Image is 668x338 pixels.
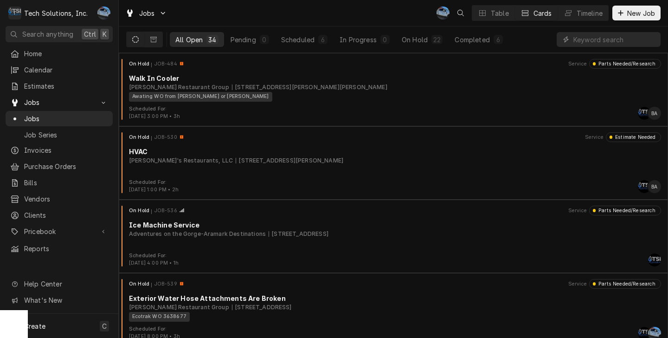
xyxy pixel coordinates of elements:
div: Pending [231,35,256,45]
div: Object Title [129,147,661,156]
a: Go to Help Center [6,276,113,292]
div: Object Extra Context Header [568,280,587,288]
div: Object Subtext [129,156,661,165]
div: Object State [129,207,152,214]
span: Ctrl [84,29,96,39]
span: Vendors [24,194,108,204]
a: Estimates [6,78,113,94]
div: Brian Alexander's Avatar [648,107,661,120]
span: Pricebook [24,227,94,236]
button: Open search [453,6,468,20]
div: Cards [533,8,552,18]
div: Completed [455,35,489,45]
div: In Progress [340,35,377,45]
div: Card Header [122,132,664,142]
div: Austin Fox's Avatar [638,107,651,120]
span: Bills [24,178,108,188]
div: Object Extra Context Footer Value [129,113,180,120]
div: Object Subtext Primary [129,230,266,238]
div: Job Card: JOB-530 [119,126,668,200]
div: Object Extra Context Footer Label [129,325,180,333]
div: Object State [129,280,152,288]
div: Card Header Secondary Content [568,206,661,215]
div: Object ID [154,60,177,68]
a: Go to Pricebook [6,224,113,239]
div: Card Header Secondary Content [568,279,661,288]
div: Object Extra Context Footer Value [129,260,179,267]
span: Jobs [24,97,94,107]
div: Object Subtext Primary [129,156,233,165]
div: Card Footer [122,105,664,120]
a: Vendors [6,191,113,207]
button: New Job [612,6,661,20]
div: Parts Needed/Research [596,207,656,214]
span: Jobs [139,8,155,18]
div: Austin Fox's Avatar [638,180,651,193]
div: Tech Solutions, Inc. [24,8,88,18]
div: Object Subtext Secondary [269,230,328,238]
span: Invoices [24,145,108,155]
div: Estimate Needed [612,134,656,141]
div: Object Title [129,220,661,230]
div: Object Extra Context Header [568,207,587,214]
span: Purchase Orders [24,162,108,171]
a: Home [6,46,113,61]
div: Object Status [589,206,661,215]
div: Object Status [606,132,661,142]
div: Object ID [154,134,177,141]
span: Estimates [24,81,108,91]
div: Joe Paschal's Avatar [437,6,450,19]
a: Calendar [6,62,113,78]
div: Object Extra Context Header [568,60,587,68]
div: Card Body [122,220,664,238]
span: Clients [24,210,108,220]
div: Job Card: JOB-536 [119,200,668,273]
div: Object State [129,134,152,141]
a: Bills [6,175,113,190]
button: Search anythingCtrlK [6,26,113,42]
a: Go to What's New [6,292,113,308]
span: K [103,29,107,39]
div: AF [638,107,651,120]
span: Jobs [24,114,108,123]
div: Object ID [154,280,177,288]
span: [DATE] 3:00 PM • 3h [129,113,180,119]
div: Card Header Primary Content [129,59,185,68]
div: Card Body [122,293,664,321]
div: Object Status [589,59,661,68]
div: SB [648,253,661,266]
div: Timeline [577,8,603,18]
div: Card Footer Primary Content [648,253,661,266]
div: Card Header [122,279,664,288]
div: Object Subtext Primary [129,83,229,91]
div: Job Card: JOB-484 [119,53,668,126]
div: Card Header Secondary Content [568,59,661,68]
div: Object Subtext Secondary [232,303,292,312]
div: BA [648,107,661,120]
span: Reports [24,244,108,253]
div: Card Header Primary Content [129,279,185,288]
div: Card Header [122,206,664,215]
a: Clients [6,208,113,223]
div: BA [648,180,661,193]
div: Ecotrak WO 3638677 [129,312,190,322]
div: Table [491,8,509,18]
a: Reports [6,241,113,256]
span: [DATE] 4:00 PM • 1h [129,260,179,266]
div: Card Header Primary Content [129,132,185,142]
input: Keyword search [573,32,656,47]
div: All Open [175,35,203,45]
div: 0 [262,35,267,45]
div: Card Footer [122,252,664,267]
div: Scheduled [281,35,315,45]
div: AF [638,180,651,193]
div: Object Subtext Primary [129,303,229,312]
span: Search anything [22,29,73,39]
span: Calendar [24,65,108,75]
div: Object ID [154,207,177,214]
div: Object Status [589,279,661,288]
div: JP [437,6,450,19]
div: Object Extra Context Footer Value [129,186,179,194]
div: Joe Paschal's Avatar [97,6,110,19]
div: 22 [433,35,441,45]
